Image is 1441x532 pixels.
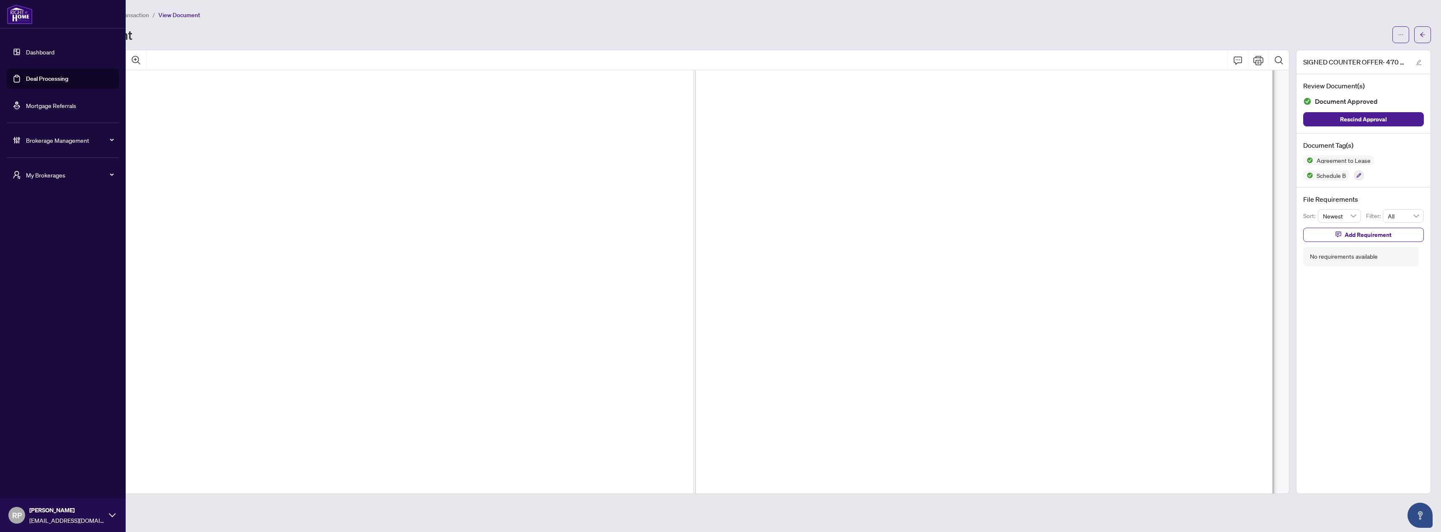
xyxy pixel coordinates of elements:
[1420,32,1426,38] span: arrow-left
[26,136,113,145] span: Brokerage Management
[7,4,33,24] img: logo
[1303,112,1424,126] button: Rescind Approval
[1416,59,1422,65] span: edit
[1366,211,1383,221] p: Filter:
[12,509,22,521] span: RP
[158,11,200,19] span: View Document
[1303,194,1424,204] h4: File Requirements
[1345,228,1392,242] span: Add Requirement
[29,506,105,515] span: [PERSON_NAME]
[1303,170,1313,180] img: Status Icon
[104,11,149,19] span: View Transaction
[1303,155,1313,165] img: Status Icon
[1303,140,1424,150] h4: Document Tag(s)
[26,75,68,82] a: Deal Processing
[1313,172,1349,178] span: Schedule B
[1398,32,1404,38] span: ellipsis
[1315,96,1378,107] span: Document Approved
[1340,113,1387,126] span: Rescind Approval
[1323,210,1356,222] span: Newest
[26,170,113,180] span: My Brokerages
[1388,210,1419,222] span: All
[152,10,155,20] li: /
[1303,211,1318,221] p: Sort:
[1313,157,1374,163] span: Agreement to Lease
[13,171,21,179] span: user-switch
[1407,503,1433,528] button: Open asap
[1303,97,1312,105] img: Document Status
[26,48,54,56] a: Dashboard
[29,516,105,525] span: [EMAIL_ADDRESS][DOMAIN_NAME]
[1303,57,1408,67] span: SIGNED COUNTER OFFER- 470 DUNDAS 1.pdf
[1310,252,1378,261] div: No requirements available
[1303,81,1424,91] h4: Review Document(s)
[26,102,76,109] a: Mortgage Referrals
[1303,228,1424,242] button: Add Requirement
